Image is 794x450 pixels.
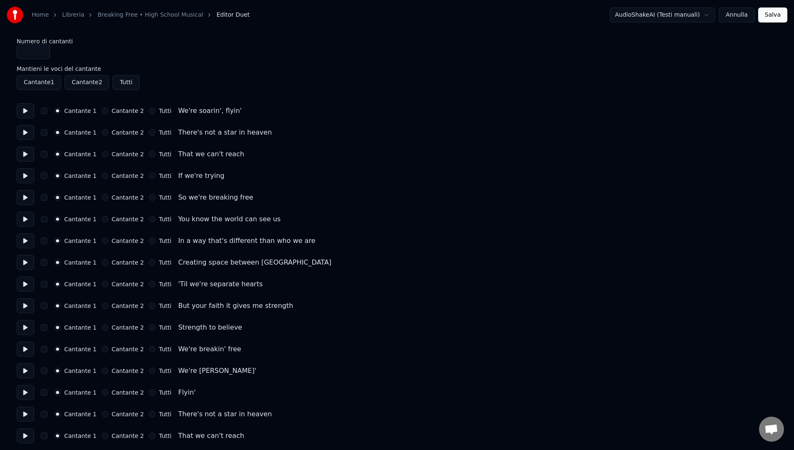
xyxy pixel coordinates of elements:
[64,173,97,179] label: Cantante 1
[178,301,293,311] div: But your faith it gives me strength
[178,257,331,267] div: Creating space between [GEOGRAPHIC_DATA]
[178,431,244,441] div: That we can't reach
[159,108,171,114] label: Tutti
[758,7,787,22] button: Salva
[98,11,203,19] a: Breaking Free • High School Musical
[159,130,171,135] label: Tutti
[159,238,171,244] label: Tutti
[112,195,144,200] label: Cantante 2
[64,216,97,222] label: Cantante 1
[112,433,144,439] label: Cantante 2
[178,214,281,224] div: You know the world can see us
[64,303,97,309] label: Cantante 1
[159,433,171,439] label: Tutti
[112,411,144,417] label: Cantante 2
[178,409,272,419] div: There's not a star in heaven
[65,75,109,90] button: Cantante2
[64,260,97,265] label: Cantante 1
[64,346,97,352] label: Cantante 1
[159,346,171,352] label: Tutti
[32,11,250,19] nav: breadcrumb
[17,38,777,44] label: Numero di cantanti
[32,11,49,19] a: Home
[178,149,244,159] div: That we can't reach
[112,368,144,374] label: Cantante 2
[7,7,23,23] img: youka
[64,411,97,417] label: Cantante 1
[112,108,144,114] label: Cantante 2
[112,390,144,395] label: Cantante 2
[64,151,97,157] label: Cantante 1
[159,390,171,395] label: Tutti
[17,66,777,72] label: Mantieni le voci del cantante
[64,281,97,287] label: Cantante 1
[64,433,97,439] label: Cantante 1
[113,75,139,90] button: Tutti
[112,260,144,265] label: Cantante 2
[112,216,144,222] label: Cantante 2
[64,195,97,200] label: Cantante 1
[159,368,171,374] label: Tutti
[159,173,171,179] label: Tutti
[159,151,171,157] label: Tutti
[17,75,61,90] button: Cantante1
[719,7,755,22] button: Annulla
[64,390,97,395] label: Cantante 1
[112,151,144,157] label: Cantante 2
[64,368,97,374] label: Cantante 1
[178,171,224,181] div: If we're trying
[159,411,171,417] label: Tutti
[62,11,84,19] a: Libreria
[112,325,144,330] label: Cantante 2
[64,108,97,114] label: Cantante 1
[64,130,97,135] label: Cantante 1
[178,322,242,332] div: Strength to believe
[159,195,171,200] label: Tutti
[159,216,171,222] label: Tutti
[759,417,784,442] div: Aprire la chat
[159,303,171,309] label: Tutti
[178,236,315,246] div: In a way that's different than who we are
[178,106,241,116] div: We're soarin', flyin'
[178,279,263,289] div: 'Til we're separate hearts
[159,325,171,330] label: Tutti
[112,303,144,309] label: Cantante 2
[112,346,144,352] label: Cantante 2
[178,366,256,376] div: We're [PERSON_NAME]'
[159,260,171,265] label: Tutti
[178,192,253,202] div: So we're breaking free
[178,387,195,397] div: Flyin'
[112,238,144,244] label: Cantante 2
[216,11,250,19] span: Editor Duet
[178,344,241,354] div: We're breakin' free
[64,238,97,244] label: Cantante 1
[112,173,144,179] label: Cantante 2
[112,281,144,287] label: Cantante 2
[112,130,144,135] label: Cantante 2
[159,281,171,287] label: Tutti
[178,127,272,137] div: There's not a star in heaven
[64,325,97,330] label: Cantante 1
